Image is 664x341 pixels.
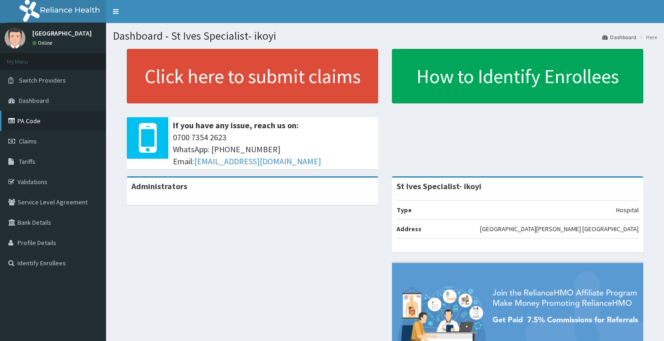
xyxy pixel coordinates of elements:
h1: Dashboard - St Ives Specialist- ikoyi [113,30,657,42]
p: Hospital [616,205,639,215]
a: How to Identify Enrollees [392,49,643,103]
p: [GEOGRAPHIC_DATA] [32,30,92,36]
img: User Image [5,28,25,48]
b: Address [397,225,421,233]
a: Online [32,40,54,46]
b: If you have any issue, reach us on: [173,120,299,131]
p: [GEOGRAPHIC_DATA][PERSON_NAME] [GEOGRAPHIC_DATA] [480,224,639,233]
b: Administrators [131,181,187,191]
b: Type [397,206,412,214]
span: Switch Providers [19,76,66,84]
span: Tariffs [19,157,36,166]
a: [EMAIL_ADDRESS][DOMAIN_NAME] [194,156,321,167]
a: Click here to submit claims [127,49,378,103]
span: 0700 7354 2623 WhatsApp: [PHONE_NUMBER] Email: [173,132,373,167]
a: Dashboard [602,33,636,41]
li: Here [637,33,657,41]
strong: St Ives Specialist- ikoyi [397,181,481,191]
span: Claims [19,137,37,145]
span: Dashboard [19,96,49,105]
